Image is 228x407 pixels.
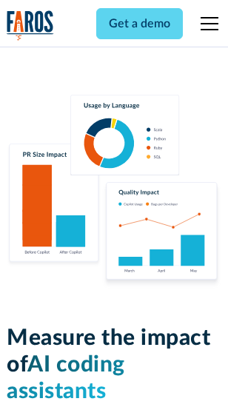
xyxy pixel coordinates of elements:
h1: Measure the impact of [7,325,221,405]
img: Charts tracking GitHub Copilot's usage and impact on velocity and quality [7,95,221,289]
a: Get a demo [96,8,183,39]
a: home [7,10,54,41]
span: AI coding assistants [7,354,125,403]
div: menu [192,6,221,41]
img: Logo of the analytics and reporting company Faros. [7,10,54,41]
